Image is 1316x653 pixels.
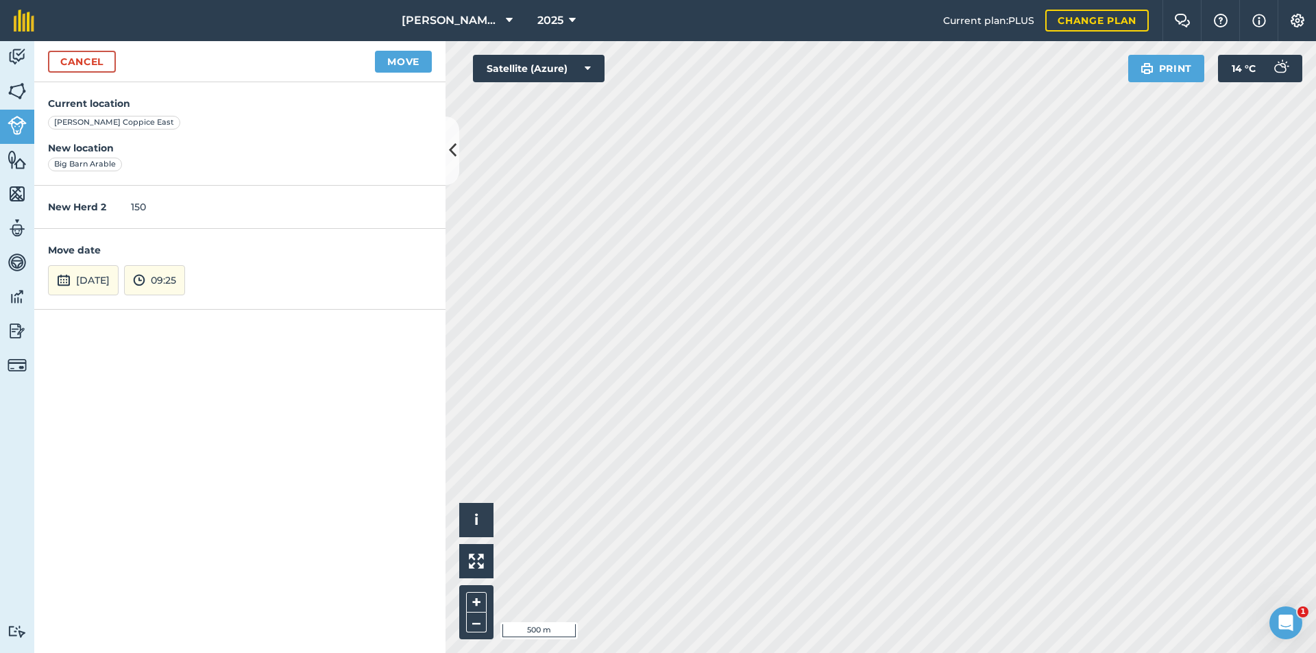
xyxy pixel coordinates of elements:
iframe: Intercom live chat [1269,606,1302,639]
img: svg+xml;base64,PHN2ZyB4bWxucz0iaHR0cDovL3d3dy53My5vcmcvMjAwMC9zdmciIHdpZHRoPSI1NiIgaGVpZ2h0PSI2MC... [8,81,27,101]
button: + [466,592,487,613]
img: svg+xml;base64,PD94bWwgdmVyc2lvbj0iMS4wIiBlbmNvZGluZz0idXRmLTgiPz4KPCEtLSBHZW5lcmF0b3I6IEFkb2JlIE... [8,116,27,135]
img: A question mark icon [1213,14,1229,27]
span: 1 [1297,606,1308,617]
strong: New Herd 2 [48,201,106,213]
button: Move [375,51,432,73]
img: A cog icon [1289,14,1306,27]
a: Change plan [1045,10,1149,32]
img: Four arrows, one pointing top left, one top right, one bottom right and the last bottom left [469,554,484,569]
img: svg+xml;base64,PD94bWwgdmVyc2lvbj0iMS4wIiBlbmNvZGluZz0idXRmLTgiPz4KPCEtLSBHZW5lcmF0b3I6IEFkb2JlIE... [1267,55,1294,82]
img: Two speech bubbles overlapping with the left bubble in the forefront [1174,14,1191,27]
img: svg+xml;base64,PHN2ZyB4bWxucz0iaHR0cDovL3d3dy53My5vcmcvMjAwMC9zdmciIHdpZHRoPSI1NiIgaGVpZ2h0PSI2MC... [8,149,27,170]
img: svg+xml;base64,PD94bWwgdmVyc2lvbj0iMS4wIiBlbmNvZGluZz0idXRmLTgiPz4KPCEtLSBHZW5lcmF0b3I6IEFkb2JlIE... [8,218,27,238]
button: 14 °C [1218,55,1302,82]
span: i [474,511,478,528]
img: svg+xml;base64,PD94bWwgdmVyc2lvbj0iMS4wIiBlbmNvZGluZz0idXRmLTgiPz4KPCEtLSBHZW5lcmF0b3I6IEFkb2JlIE... [8,286,27,307]
button: – [466,613,487,632]
img: svg+xml;base64,PD94bWwgdmVyc2lvbj0iMS4wIiBlbmNvZGluZz0idXRmLTgiPz4KPCEtLSBHZW5lcmF0b3I6IEFkb2JlIE... [8,625,27,638]
button: 09:25 [124,265,185,295]
div: 150 [34,186,446,229]
img: svg+xml;base64,PD94bWwgdmVyc2lvbj0iMS4wIiBlbmNvZGluZz0idXRmLTgiPz4KPCEtLSBHZW5lcmF0b3I6IEFkb2JlIE... [8,252,27,273]
button: Print [1128,55,1205,82]
button: [DATE] [48,265,119,295]
span: 2025 [537,12,563,29]
div: Big Barn Arable [48,158,122,171]
img: svg+xml;base64,PHN2ZyB4bWxucz0iaHR0cDovL3d3dy53My5vcmcvMjAwMC9zdmciIHdpZHRoPSI1NiIgaGVpZ2h0PSI2MC... [8,184,27,204]
img: svg+xml;base64,PD94bWwgdmVyc2lvbj0iMS4wIiBlbmNvZGluZz0idXRmLTgiPz4KPCEtLSBHZW5lcmF0b3I6IEFkb2JlIE... [8,47,27,67]
button: Satellite (Azure) [473,55,605,82]
a: Cancel [48,51,116,73]
span: 14 ° C [1232,55,1256,82]
h4: New location [48,140,432,156]
img: svg+xml;base64,PHN2ZyB4bWxucz0iaHR0cDovL3d3dy53My5vcmcvMjAwMC9zdmciIHdpZHRoPSIxNyIgaGVpZ2h0PSIxNy... [1252,12,1266,29]
span: [PERSON_NAME] Cross [402,12,500,29]
img: svg+xml;base64,PD94bWwgdmVyc2lvbj0iMS4wIiBlbmNvZGluZz0idXRmLTgiPz4KPCEtLSBHZW5lcmF0b3I6IEFkb2JlIE... [133,272,145,288]
div: [PERSON_NAME] Coppice East [48,116,180,130]
img: svg+xml;base64,PD94bWwgdmVyc2lvbj0iMS4wIiBlbmNvZGluZz0idXRmLTgiPz4KPCEtLSBHZW5lcmF0b3I6IEFkb2JlIE... [8,356,27,375]
h4: Move date [48,243,432,258]
img: svg+xml;base64,PHN2ZyB4bWxucz0iaHR0cDovL3d3dy53My5vcmcvMjAwMC9zdmciIHdpZHRoPSIxOSIgaGVpZ2h0PSIyNC... [1141,60,1154,77]
img: svg+xml;base64,PD94bWwgdmVyc2lvbj0iMS4wIiBlbmNvZGluZz0idXRmLTgiPz4KPCEtLSBHZW5lcmF0b3I6IEFkb2JlIE... [57,272,71,288]
img: svg+xml;base64,PD94bWwgdmVyc2lvbj0iMS4wIiBlbmNvZGluZz0idXRmLTgiPz4KPCEtLSBHZW5lcmF0b3I6IEFkb2JlIE... [8,321,27,341]
h4: Current location [48,96,432,111]
img: fieldmargin Logo [14,10,34,32]
span: Current plan : PLUS [943,13,1034,28]
button: i [459,503,493,537]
